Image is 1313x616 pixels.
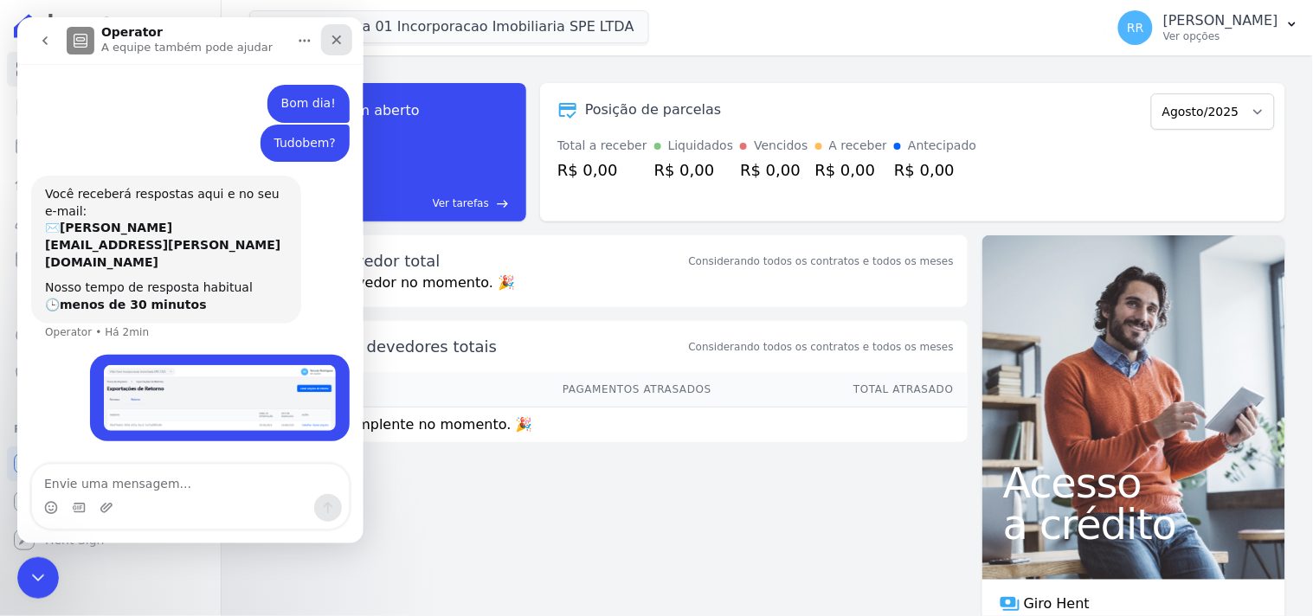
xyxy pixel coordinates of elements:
button: Início [271,7,304,40]
div: Renato diz… [14,67,332,107]
span: Principais devedores totais [287,335,685,358]
a: Crédito [7,318,214,353]
div: Liquidados [668,137,734,155]
a: Negativação [7,356,214,391]
div: Saldo devedor total [287,249,685,273]
button: Seletor de Gif [55,484,68,497]
a: Conta Hent [7,484,214,519]
div: Antecipado [908,137,976,155]
p: Ver opções [1163,29,1278,43]
td: Ninguém inadimplente no momento. 🎉 [249,407,968,443]
span: Ver tarefas [433,196,489,211]
div: Total a receber [557,137,647,155]
div: Renato diz… [14,107,332,159]
div: Bom dia! [264,78,319,95]
div: Bom dia! [250,67,332,106]
a: Parcelas [7,128,214,163]
p: A equipe também pode ajudar [84,22,255,39]
a: Recebíveis [7,446,214,481]
div: Operator diz… [14,158,332,337]
div: R$ 0,00 [557,158,647,182]
div: Vencidos [754,137,808,155]
b: [PERSON_NAME][EMAIL_ADDRESS][PERSON_NAME][DOMAIN_NAME] [28,203,263,251]
div: Você receberá respostas aqui e no seu e-mail: ✉️ [28,169,270,253]
iframe: Intercom live chat [17,17,364,543]
div: Fechar [304,7,335,38]
button: Seletor de emoji [27,484,41,497]
span: a crédito [1003,504,1265,545]
div: R$ 0,00 [894,158,976,182]
div: Posição de parcelas [585,99,722,120]
a: Ver tarefas east [313,196,509,211]
p: Sem saldo devedor no momento. 🎉 [249,273,968,307]
button: Ananindeua 01 Incorporacao Imobiliaria SPE LTDA [249,10,649,43]
textarea: Envie uma mensagem... [15,447,331,477]
span: Giro Hent [1024,594,1090,614]
th: Pagamentos Atrasados [377,372,712,407]
div: Renato diz… [14,337,332,444]
div: R$ 0,00 [740,158,808,182]
button: Enviar mensagem… [297,477,325,504]
span: Acesso [1003,462,1265,504]
th: Total Atrasado [712,372,968,407]
a: Transferências [7,280,214,315]
div: Nosso tempo de resposta habitual 🕒 [28,262,270,296]
p: [PERSON_NAME] [1163,12,1278,29]
b: menos de 30 minutos [42,280,190,294]
a: Minha Carteira [7,242,214,277]
a: Lotes [7,166,214,201]
a: Contratos [7,90,214,125]
button: Carregar anexo [82,484,96,497]
div: R$ 0,00 [815,158,888,182]
span: Considerando todos os contratos e todos os meses [689,339,954,355]
button: RR [PERSON_NAME] Ver opções [1104,3,1313,52]
div: Você receberá respostas aqui e no seu e-mail:✉️[PERSON_NAME][EMAIL_ADDRESS][PERSON_NAME][DOMAIN_N... [14,158,284,306]
div: Tudobem? [243,107,332,145]
div: Tudobem? [257,118,319,135]
div: Operator • Há 2min [28,310,132,320]
a: Visão Geral [7,52,214,87]
span: east [496,197,509,210]
span: RR [1127,22,1143,34]
a: Clientes [7,204,214,239]
div: Plataformas [14,419,207,440]
div: R$ 0,00 [654,158,734,182]
div: Considerando todos os contratos e todos os meses [689,253,954,269]
div: A receber [829,137,888,155]
iframe: Intercom live chat [17,557,59,599]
